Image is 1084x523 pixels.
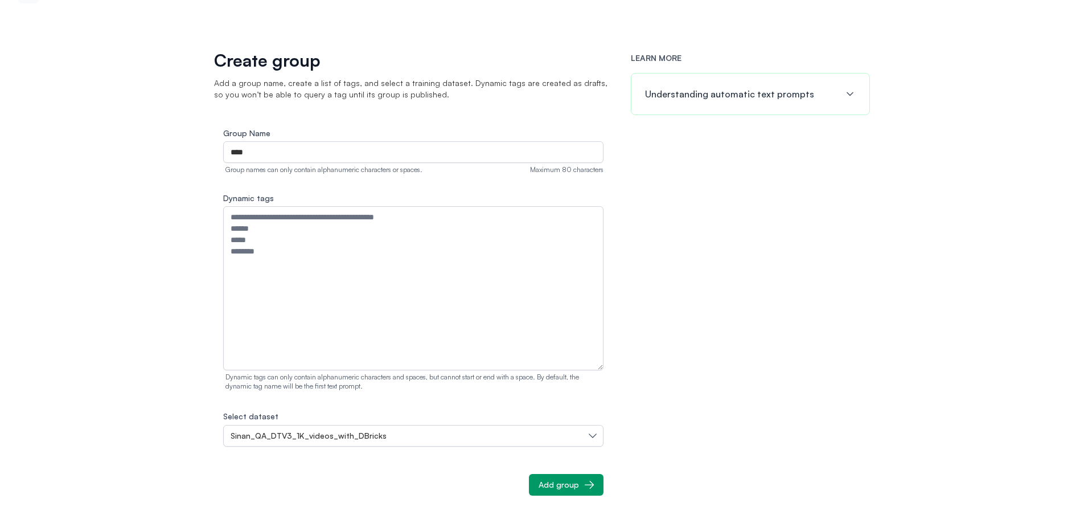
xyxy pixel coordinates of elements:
h4: Understanding automatic text prompts [645,87,814,101]
span: Sinan_QA_DTV3_1K_videos_with_DBricks [231,430,387,442]
button: Understanding automatic text prompts [631,73,869,115]
label: Group Name [223,128,603,139]
label: Select dataset [223,411,278,421]
div: Group names can only contain alphanumeric characters or spaces. [223,165,422,174]
div: Maximum 80 characters [530,165,603,174]
h3: LEARN MORE [631,52,870,64]
div: Add group [539,479,579,491]
button: Add group [529,474,603,496]
p: Dynamic tags can only contain alphanumeric characters and spaces, but cannot start or end with a ... [223,373,603,391]
button: Sinan_QA_DTV3_1K_videos_with_DBricks [223,425,603,447]
p: Add a group name, create a list of tags, and select a training dataset. Dynamic tags are created ... [214,77,613,100]
label: Dynamic tags [223,193,603,204]
h1: Create group [214,52,613,68]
